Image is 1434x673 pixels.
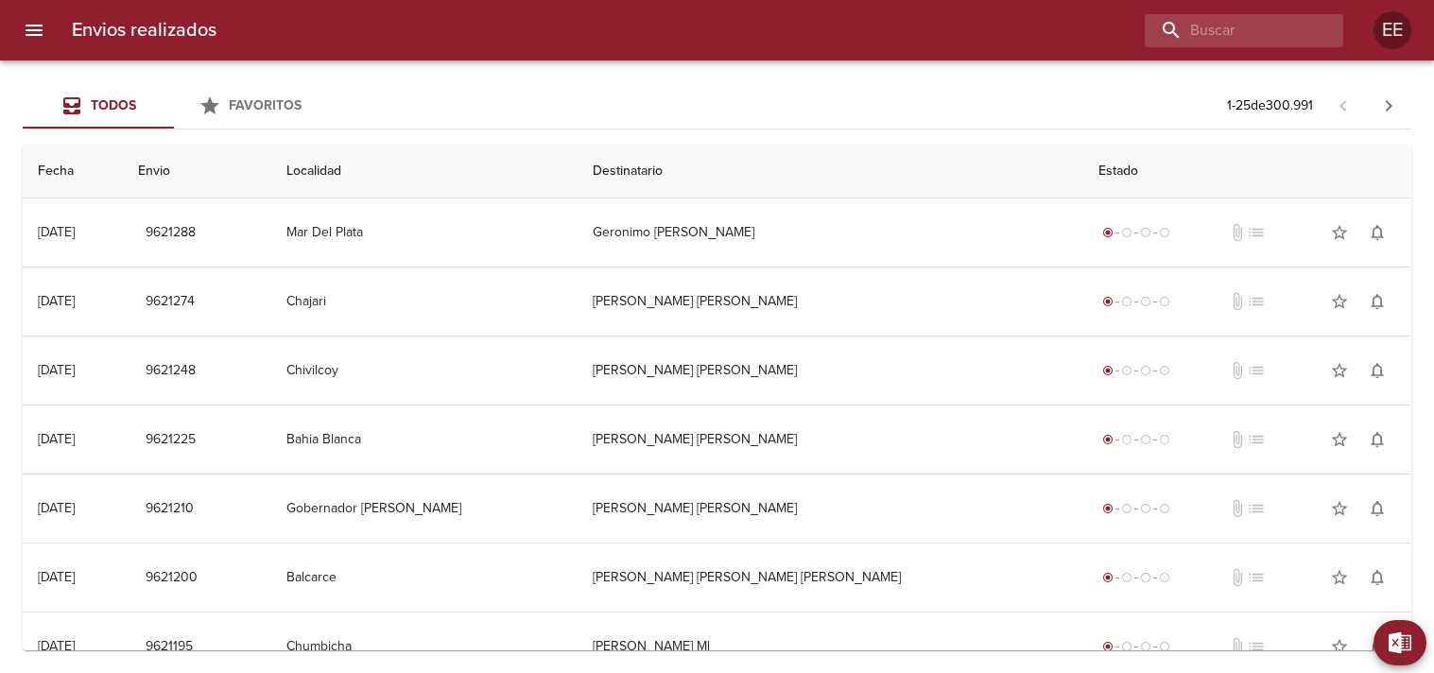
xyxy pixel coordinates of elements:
[1321,283,1358,320] button: Agregar a favoritos
[91,97,136,113] span: Todos
[1098,361,1174,380] div: Generado
[1228,637,1247,656] span: No tiene documentos adjuntos
[1159,227,1170,238] span: radio_button_unchecked
[1368,223,1387,242] span: notifications_none
[1330,223,1349,242] span: star_border
[1102,434,1114,445] span: radio_button_checked
[1140,572,1151,583] span: radio_button_unchecked
[578,406,1082,474] td: [PERSON_NAME] [PERSON_NAME]
[1321,214,1358,251] button: Agregar a favoritos
[1368,637,1387,656] span: notifications_none
[1358,352,1396,389] button: Activar notificaciones
[1321,352,1358,389] button: Agregar a favoritos
[1121,572,1132,583] span: radio_button_unchecked
[1121,296,1132,307] span: radio_button_unchecked
[138,216,203,250] button: 9621288
[1247,499,1266,518] span: No tiene pedido asociado
[1159,296,1170,307] span: radio_button_unchecked
[1374,11,1411,49] div: EE
[1121,227,1132,238] span: radio_button_unchecked
[1102,227,1114,238] span: radio_button_checked
[1098,568,1174,587] div: Generado
[1368,361,1387,380] span: notifications_none
[1121,365,1132,376] span: radio_button_unchecked
[1358,421,1396,458] button: Activar notificaciones
[1083,145,1411,198] th: Estado
[138,285,202,319] button: 9621274
[72,15,216,45] h6: Envios realizados
[1159,365,1170,376] span: radio_button_unchecked
[271,267,578,336] td: Chajari
[1247,223,1266,242] span: No tiene pedido asociado
[1098,499,1174,518] div: Generado
[1366,83,1411,129] span: Pagina siguiente
[38,569,75,585] div: [DATE]
[1321,628,1358,665] button: Agregar a favoritos
[1321,421,1358,458] button: Agregar a favoritos
[1227,96,1313,115] p: 1 - 25 de 300.991
[1102,641,1114,652] span: radio_button_checked
[1140,641,1151,652] span: radio_button_unchecked
[1228,361,1247,380] span: No tiene documentos adjuntos
[1098,223,1174,242] div: Generado
[1102,365,1114,376] span: radio_button_checked
[1321,490,1358,527] button: Agregar a favoritos
[1121,434,1132,445] span: radio_button_unchecked
[38,431,75,447] div: [DATE]
[11,8,57,53] button: menu
[578,145,1082,198] th: Destinatario
[146,290,195,314] span: 9621274
[1228,223,1247,242] span: No tiene documentos adjuntos
[1368,430,1387,449] span: notifications_none
[146,497,194,521] span: 9621210
[138,630,200,664] button: 9621195
[1358,628,1396,665] button: Activar notificaciones
[1247,361,1266,380] span: No tiene pedido asociado
[1247,637,1266,656] span: No tiene pedido asociado
[1330,292,1349,311] span: star_border
[271,544,578,612] td: Balcarce
[271,475,578,543] td: Gobernador [PERSON_NAME]
[1358,559,1396,596] button: Activar notificaciones
[1358,283,1396,320] button: Activar notificaciones
[146,635,193,659] span: 9621195
[271,198,578,267] td: Mar Del Plata
[23,145,123,198] th: Fecha
[1247,292,1266,311] span: No tiene pedido asociado
[1330,499,1349,518] span: star_border
[1140,503,1151,514] span: radio_button_unchecked
[1098,637,1174,656] div: Generado
[1374,620,1426,665] button: Exportar Excel
[138,492,201,526] button: 9621210
[138,354,203,388] button: 9621248
[1368,292,1387,311] span: notifications_none
[146,359,196,383] span: 9621248
[1145,14,1311,47] input: buscar
[38,224,75,240] div: [DATE]
[1140,227,1151,238] span: radio_button_unchecked
[271,336,578,405] td: Chivilcoy
[1140,296,1151,307] span: radio_button_unchecked
[1140,365,1151,376] span: radio_button_unchecked
[138,561,205,595] button: 9621200
[578,544,1082,612] td: [PERSON_NAME] [PERSON_NAME] [PERSON_NAME]
[38,293,75,309] div: [DATE]
[38,362,75,378] div: [DATE]
[146,566,198,590] span: 9621200
[1368,499,1387,518] span: notifications_none
[1368,568,1387,587] span: notifications_none
[138,423,203,457] button: 9621225
[578,475,1082,543] td: [PERSON_NAME] [PERSON_NAME]
[578,336,1082,405] td: [PERSON_NAME] [PERSON_NAME]
[1228,430,1247,449] span: No tiene documentos adjuntos
[1228,292,1247,311] span: No tiene documentos adjuntos
[578,198,1082,267] td: Geronimo [PERSON_NAME]
[146,221,196,245] span: 9621288
[38,638,75,654] div: [DATE]
[1321,95,1366,114] span: Pagina anterior
[1247,430,1266,449] span: No tiene pedido asociado
[1358,490,1396,527] button: Activar notificaciones
[1358,214,1396,251] button: Activar notificaciones
[1102,296,1114,307] span: radio_button_checked
[38,500,75,516] div: [DATE]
